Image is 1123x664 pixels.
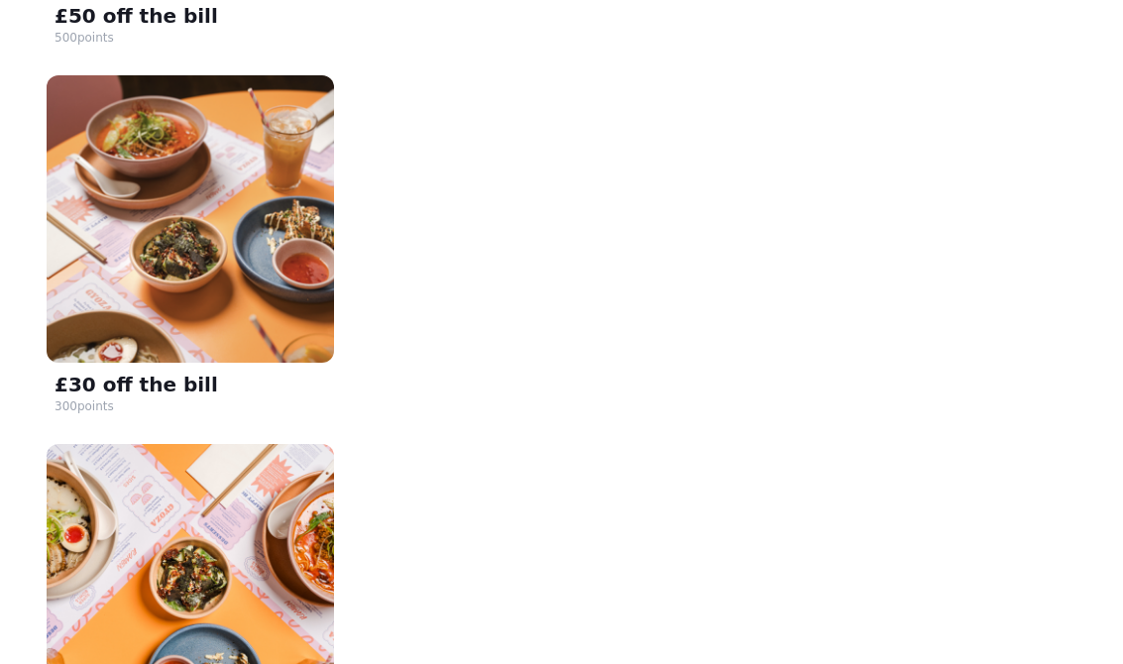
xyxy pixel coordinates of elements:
[55,2,218,30] p: £50 off the bill
[55,371,218,398] p: £30 off the bill
[47,75,334,363] img: £30 off the bill
[55,30,114,46] div: 500 points
[55,398,114,414] div: 300 points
